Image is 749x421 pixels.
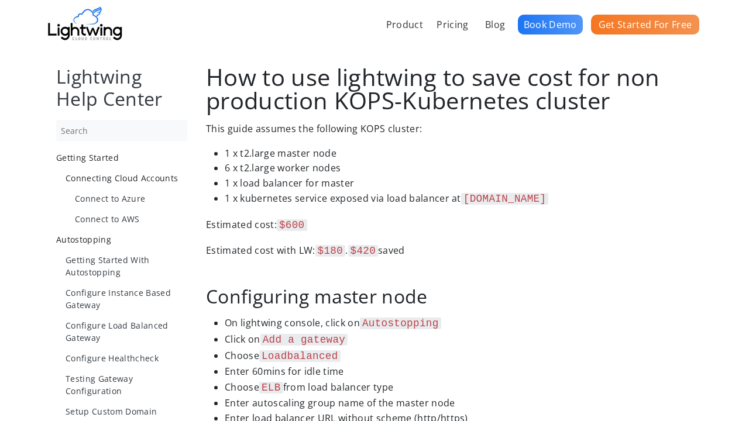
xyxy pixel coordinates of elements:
a: Lightwing Help Center [56,64,163,111]
a: Configure Healthcheck [66,352,187,364]
p: Estimated cost with LW: . saved [206,243,693,259]
a: Product [382,12,427,37]
h2: Configuring master node [206,287,693,306]
li: 1 x t2.large master node [225,146,693,161]
p: Estimated cost: [206,217,693,233]
a: Configure Load Balanced Gateway [66,319,187,344]
li: 1 x load balancer for master [225,176,693,191]
code: ELB [259,382,283,394]
span: Connecting Cloud Accounts [66,172,178,184]
li: Enter autoscaling group name of the master node [225,396,693,411]
code: [DOMAIN_NAME] [461,193,549,205]
code: Loadbalanced [259,350,341,362]
a: Connect to AWS [75,213,187,225]
code: $180 [315,245,346,257]
a: Book Demo [518,15,583,34]
code: $600 [277,219,307,231]
a: Blog [481,12,509,37]
li: 1 x kubernetes service exposed via load balancer at [225,191,693,207]
li: Choose [225,348,693,364]
a: Getting Started With Autostopping [66,254,187,278]
a: Pricing [432,12,472,37]
a: Connect to Azure [75,192,187,205]
a: Configure Instance Based Gateway [66,287,187,311]
li: On lightwing console, click on [225,315,693,332]
a: Testing Gateway Configuration [66,372,187,397]
span: Getting Started [56,152,119,163]
code: Add a gateway [260,334,348,346]
input: Search [56,120,187,142]
code: $420 [348,245,379,257]
li: Enter 60mins for idle time [225,364,693,379]
li: 6 x t2.large worker nodes [225,161,693,176]
span: Autostopping [56,234,111,245]
a: Setup Custom Domain [66,405,187,417]
li: Click on [225,332,693,348]
h1: How to use lightwing to save cost for non production KOPS-Kubernetes cluster [206,65,693,112]
p: This guide assumes the following KOPS cluster: [206,122,693,137]
li: Choose from load balancer type [225,379,693,396]
code: Autostopping [360,318,441,329]
a: Get Started For Free [591,15,699,34]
